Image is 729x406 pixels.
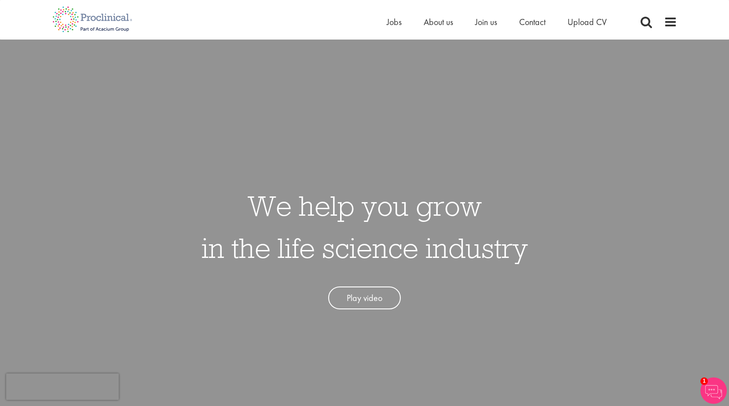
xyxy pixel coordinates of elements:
[201,185,528,269] h1: We help you grow in the life science industry
[700,377,708,385] span: 1
[519,16,546,28] a: Contact
[387,16,402,28] a: Jobs
[328,286,401,310] a: Play video
[424,16,453,28] a: About us
[475,16,497,28] a: Join us
[700,377,727,404] img: Chatbot
[568,16,607,28] a: Upload CV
